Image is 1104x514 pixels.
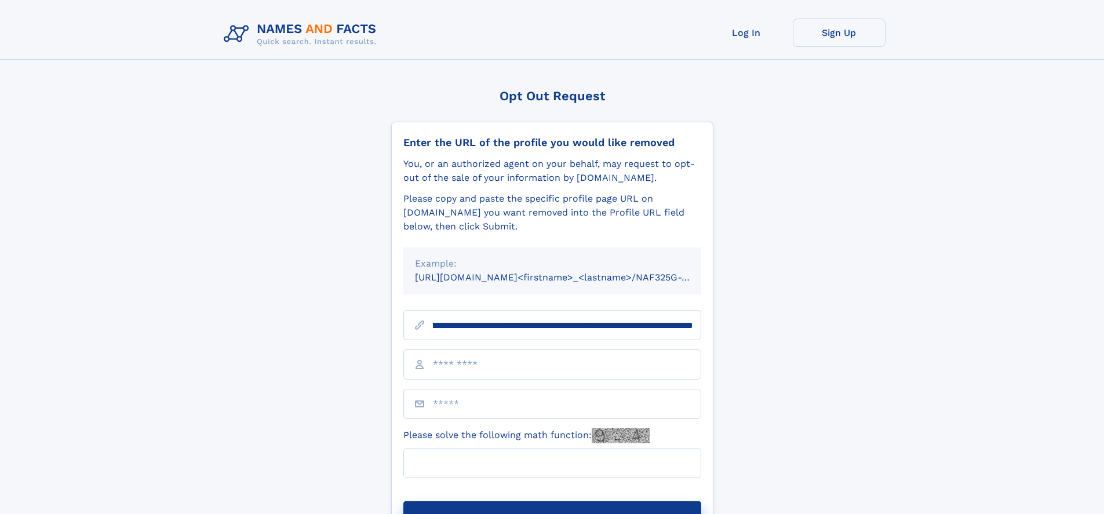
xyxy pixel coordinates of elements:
[793,19,886,47] a: Sign Up
[403,157,701,185] div: You, or an authorized agent on your behalf, may request to opt-out of the sale of your informatio...
[700,19,793,47] a: Log In
[391,89,713,103] div: Opt Out Request
[219,19,386,50] img: Logo Names and Facts
[403,136,701,149] div: Enter the URL of the profile you would like removed
[403,428,650,443] label: Please solve the following math function:
[415,272,723,283] small: [URL][DOMAIN_NAME]<firstname>_<lastname>/NAF325G-xxxxxxxx
[415,257,690,271] div: Example:
[403,192,701,234] div: Please copy and paste the specific profile page URL on [DOMAIN_NAME] you want removed into the Pr...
